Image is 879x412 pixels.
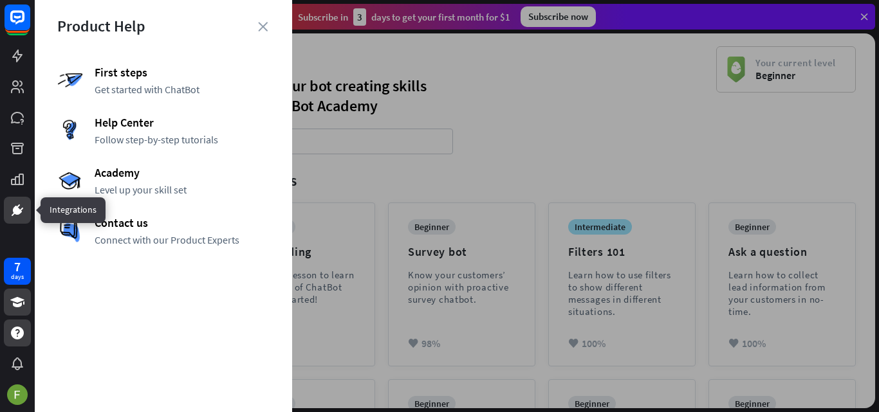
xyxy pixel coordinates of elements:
[95,165,270,180] span: Academy
[14,261,21,273] div: 7
[57,16,270,36] div: Product Help
[95,215,270,230] span: Contact us
[95,133,270,146] span: Follow step-by-step tutorials
[11,273,24,282] div: days
[95,115,270,130] span: Help Center
[10,5,49,44] button: Open LiveChat chat widget
[95,83,270,96] span: Get started with ChatBot
[95,233,270,246] span: Connect with our Product Experts
[258,22,268,31] i: close
[95,65,270,80] span: First steps
[95,183,270,196] span: Level up your skill set
[4,258,31,285] a: 7 days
